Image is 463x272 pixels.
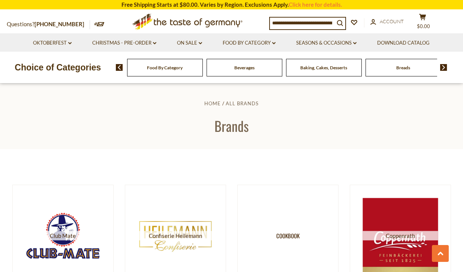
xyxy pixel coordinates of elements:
[380,18,404,24] span: Account
[214,116,249,136] span: Brands
[370,18,404,26] a: Account
[440,64,447,71] img: next arrow
[34,21,84,27] a: [PHONE_NUMBER]
[138,231,213,241] span: Confiserie Heilemann
[396,65,410,70] a: Breads
[204,100,221,106] a: Home
[33,39,72,47] a: Oktoberfest
[296,39,357,47] a: Seasons & Occasions
[177,39,202,47] a: On Sale
[7,19,90,29] p: Questions?
[363,231,438,241] span: Coppenrath
[147,65,183,70] a: Food By Category
[234,65,255,70] a: Beverages
[25,212,100,259] img: Club Mate
[116,64,123,71] img: previous arrow
[377,39,430,47] a: Download Catalog
[417,23,430,29] span: $0.00
[223,39,276,47] a: Food By Category
[25,231,100,241] span: Club Mate
[226,100,259,106] a: All Brands
[412,13,434,32] button: $0.00
[92,39,156,47] a: Christmas - PRE-ORDER
[276,231,300,241] span: Cookbook
[300,65,347,70] a: Baking, Cakes, Desserts
[289,1,342,8] a: Click here for details.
